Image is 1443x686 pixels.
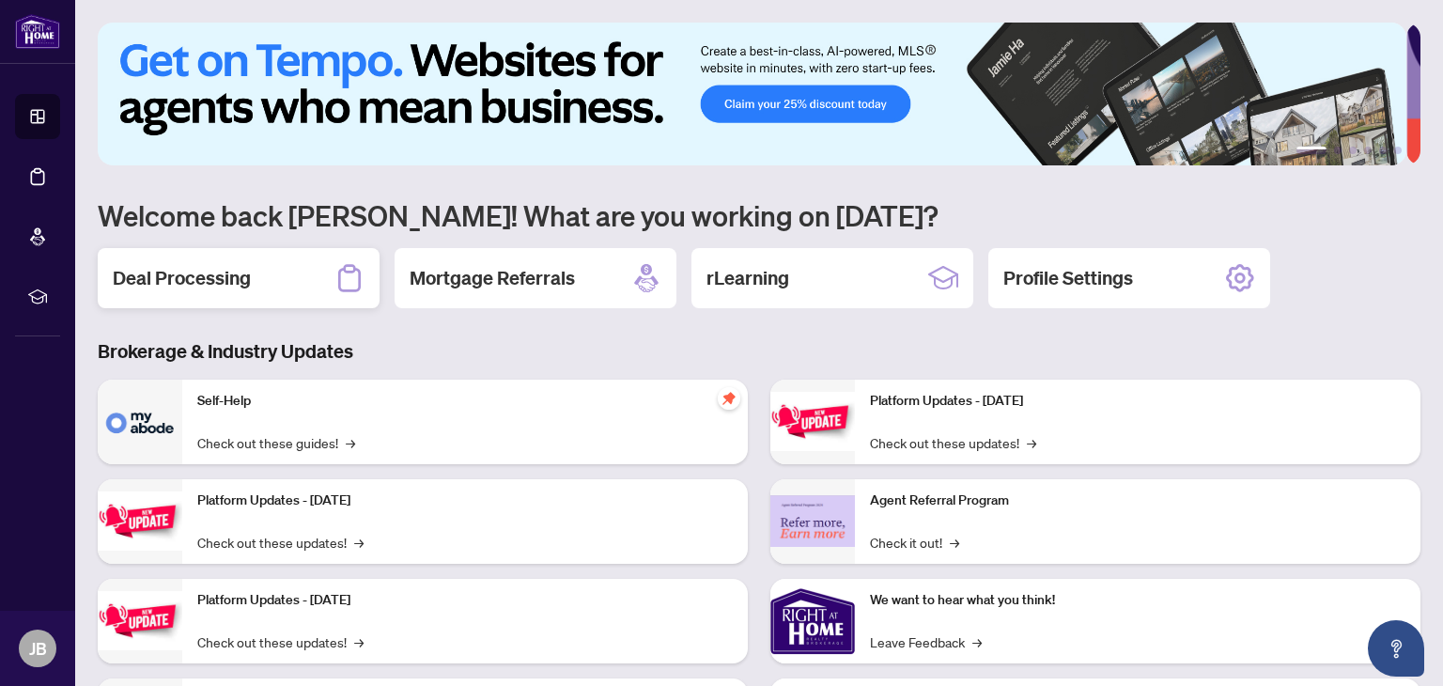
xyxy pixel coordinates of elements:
img: Platform Updates - July 21, 2025 [98,591,182,650]
button: 6 [1394,147,1402,154]
p: Platform Updates - [DATE] [197,491,733,511]
img: Platform Updates - September 16, 2025 [98,491,182,551]
h1: Welcome back [PERSON_NAME]! What are you working on [DATE]? [98,197,1420,233]
span: JB [29,635,47,662]
span: → [1027,432,1036,453]
span: → [972,631,982,652]
p: Self-Help [197,391,733,412]
a: Check out these updates!→ [197,532,364,553]
img: Slide 0 [98,23,1406,165]
h2: Mortgage Referrals [410,265,575,291]
a: Check out these updates!→ [870,432,1036,453]
button: 3 [1349,147,1357,154]
a: Check out these guides!→ [197,432,355,453]
img: We want to hear what you think! [770,579,855,663]
a: Check it out!→ [870,532,959,553]
h2: Profile Settings [1003,265,1133,291]
img: Agent Referral Program [770,495,855,547]
h2: Deal Processing [113,265,251,291]
button: 1 [1296,147,1327,154]
span: → [354,631,364,652]
p: Agent Referral Program [870,491,1405,511]
button: 2 [1334,147,1342,154]
button: 4 [1364,147,1372,154]
p: Platform Updates - [DATE] [870,391,1405,412]
img: Platform Updates - June 23, 2025 [770,392,855,451]
span: → [950,532,959,553]
span: → [346,432,355,453]
span: pushpin [718,387,740,410]
a: Leave Feedback→ [870,631,982,652]
a: Check out these updates!→ [197,631,364,652]
button: Open asap [1368,620,1424,677]
h3: Brokerage & Industry Updates [98,338,1420,365]
span: → [354,532,364,553]
p: We want to hear what you think! [870,590,1405,611]
h2: rLearning [706,265,789,291]
img: logo [15,14,60,49]
p: Platform Updates - [DATE] [197,590,733,611]
img: Self-Help [98,380,182,464]
button: 5 [1379,147,1387,154]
